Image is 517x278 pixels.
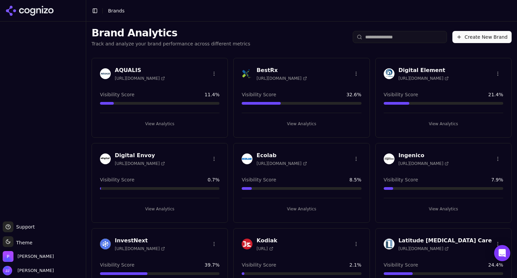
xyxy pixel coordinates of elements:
[349,176,361,183] span: 8.5 %
[384,204,503,214] button: View Analytics
[100,176,134,183] span: Visibility Score
[242,91,276,98] span: Visibility Score
[242,153,252,164] img: Ecolab
[100,262,134,268] span: Visibility Score
[13,223,35,230] span: Support
[100,118,219,129] button: View Analytics
[452,31,512,43] button: Create New Brand
[13,240,32,245] span: Theme
[399,151,449,160] h3: Ingenico
[242,204,361,214] button: View Analytics
[384,118,503,129] button: View Analytics
[100,68,111,79] img: AQUALIS
[208,176,220,183] span: 0.7 %
[115,66,165,74] h3: AQUALIS
[92,27,250,39] h1: Brand Analytics
[115,151,165,160] h3: Digital Envoy
[18,253,54,259] span: Perrill
[242,262,276,268] span: Visibility Score
[399,76,449,81] span: [URL][DOMAIN_NAME]
[349,262,361,268] span: 2.1 %
[115,161,165,166] span: [URL][DOMAIN_NAME]
[384,68,394,79] img: Digital Element
[115,237,165,245] h3: InvestNext
[115,76,165,81] span: [URL][DOMAIN_NAME]
[3,266,12,275] img: Jen Jones
[384,91,418,98] span: Visibility Score
[100,204,219,214] button: View Analytics
[399,237,492,245] h3: Latitude [MEDICAL_DATA] Care
[488,262,503,268] span: 24.4 %
[256,151,307,160] h3: Ecolab
[256,76,307,81] span: [URL][DOMAIN_NAME]
[242,68,252,79] img: BestRx
[256,246,273,251] span: [URL]
[399,161,449,166] span: [URL][DOMAIN_NAME]
[384,176,418,183] span: Visibility Score
[256,161,307,166] span: [URL][DOMAIN_NAME]
[488,91,503,98] span: 21.4 %
[3,251,13,262] img: Perrill
[205,91,219,98] span: 11.4 %
[15,268,54,274] span: [PERSON_NAME]
[100,153,111,164] img: Digital Envoy
[108,7,125,14] nav: breadcrumb
[384,153,394,164] img: Ingenico
[494,245,510,261] div: Open Intercom Messenger
[3,251,54,262] button: Open organization switcher
[384,239,394,249] img: Latitude Food Allergy Care
[399,66,449,74] h3: Digital Element
[100,239,111,249] img: InvestNext
[346,91,361,98] span: 32.6 %
[256,66,307,74] h3: BestRx
[205,262,219,268] span: 39.7 %
[384,262,418,268] span: Visibility Score
[115,246,165,251] span: [URL][DOMAIN_NAME]
[242,118,361,129] button: View Analytics
[108,8,125,13] span: Brands
[92,40,250,47] p: Track and analyze your brand performance across different metrics
[256,237,277,245] h3: Kodiak
[242,239,252,249] img: Kodiak
[242,176,276,183] span: Visibility Score
[100,91,134,98] span: Visibility Score
[399,246,449,251] span: [URL][DOMAIN_NAME]
[3,266,54,275] button: Open user button
[491,176,503,183] span: 7.9 %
